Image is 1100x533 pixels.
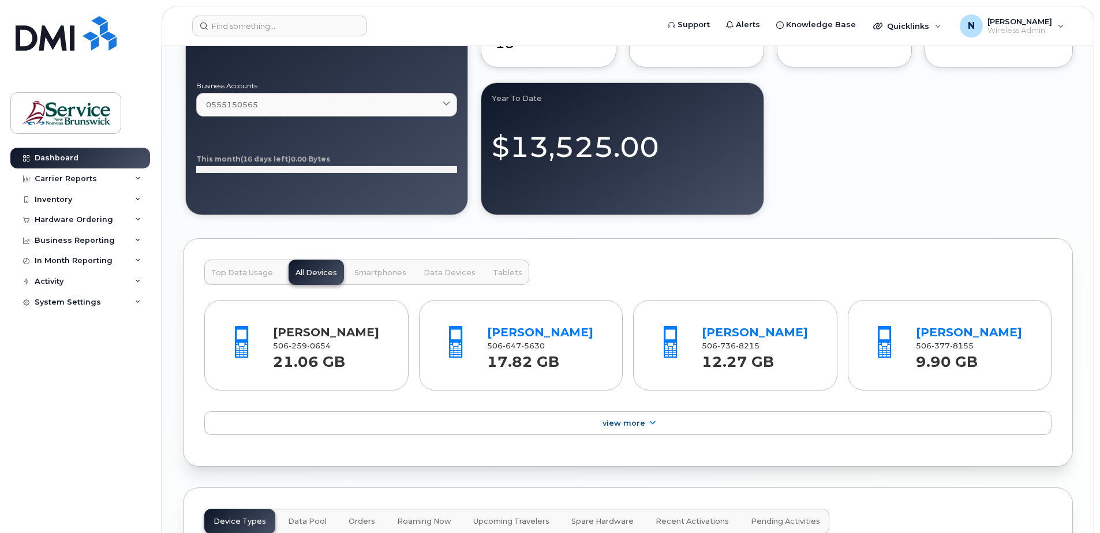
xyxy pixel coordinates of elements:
[865,14,949,37] div: Quicklinks
[952,14,1072,37] div: Nicole Bianchi
[473,517,549,526] span: Upcoming Travelers
[307,341,331,350] span: 0654
[768,13,864,36] a: Knowledge Base
[736,341,759,350] span: 8215
[206,99,258,110] span: 0555150565
[718,13,768,36] a: Alerts
[751,517,820,526] span: Pending Activities
[492,117,753,167] div: $13,525.00
[931,341,950,350] span: 377
[196,155,241,163] tspan: This month
[916,347,978,370] strong: 9.90 GB
[521,341,545,350] span: 5630
[487,341,545,350] span: 506
[717,341,736,350] span: 736
[736,19,760,31] span: Alerts
[273,347,345,370] strong: 21.06 GB
[417,260,482,285] button: Data Devices
[487,325,593,339] a: [PERSON_NAME]
[660,13,718,36] a: Support
[486,260,529,285] button: Tablets
[397,517,451,526] span: Roaming Now
[987,26,1052,35] span: Wireless Admin
[349,517,375,526] span: Orders
[950,341,974,350] span: 8155
[241,155,291,163] tspan: (16 days left)
[288,517,327,526] span: Data Pool
[571,517,634,526] span: Spare Hardware
[211,268,273,277] span: Top Data Usage
[291,155,330,163] tspan: 0.00 Bytes
[503,341,521,350] span: 647
[196,93,457,117] a: 0555150565
[354,268,406,277] span: Smartphones
[487,347,559,370] strong: 17.82 GB
[702,341,759,350] span: 506
[656,517,729,526] span: Recent Activations
[916,325,1022,339] a: [PERSON_NAME]
[702,325,808,339] a: [PERSON_NAME]
[347,260,413,285] button: Smartphones
[492,93,753,103] div: Year to Date
[192,16,367,36] input: Find something...
[603,419,645,427] span: View More
[204,411,1052,436] a: View More
[493,268,522,277] span: Tablets
[424,268,476,277] span: Data Devices
[273,341,331,350] span: 506
[273,325,379,339] a: [PERSON_NAME]
[887,21,929,31] span: Quicklinks
[916,341,974,350] span: 506
[987,17,1052,26] span: [PERSON_NAME]
[786,19,856,31] span: Knowledge Base
[968,19,975,33] span: N
[196,82,457,89] label: Business Accounts
[204,260,280,285] button: Top Data Usage
[702,347,774,370] strong: 12.27 GB
[678,19,710,31] span: Support
[289,341,307,350] span: 259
